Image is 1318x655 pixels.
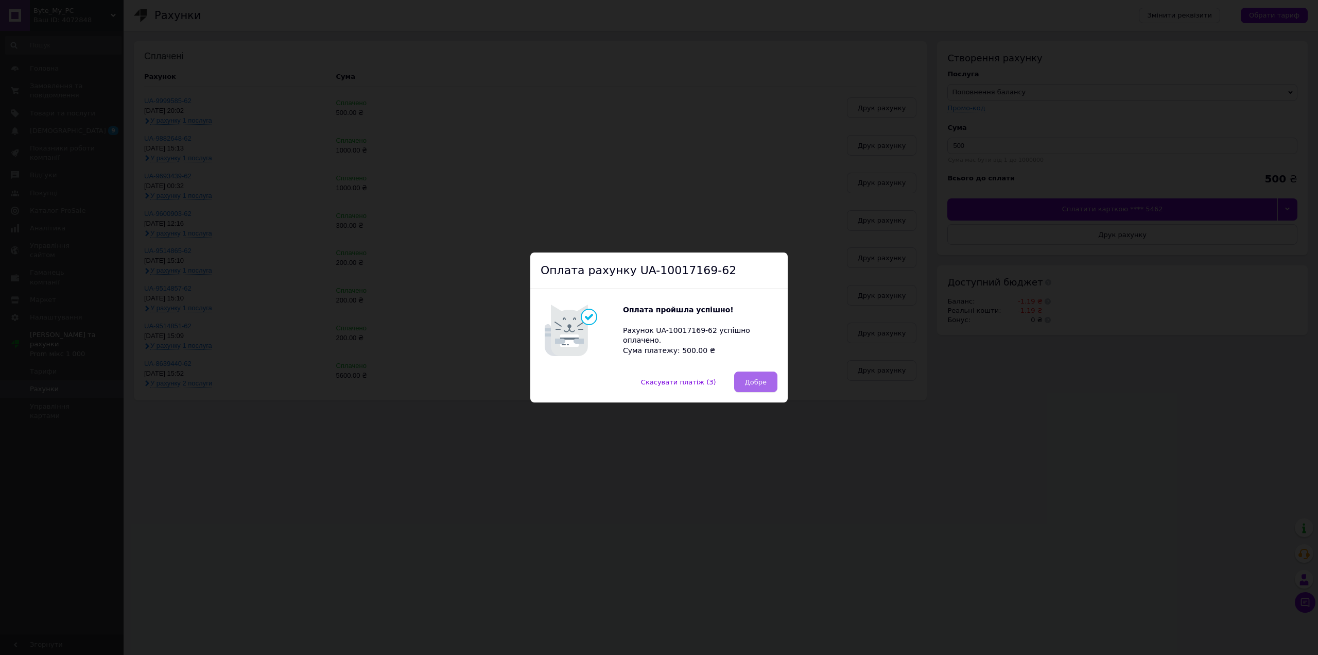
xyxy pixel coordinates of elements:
div: Оплата рахунку UA-10017169-62 [530,253,788,290]
span: Добре [745,378,767,386]
span: Скасувати платіж (3) [641,378,716,386]
button: Добре [734,372,777,392]
img: Котик говорить Оплата пройшла успішно! [541,299,623,361]
b: Оплата пройшла успішно! [623,306,734,314]
div: Рахунок UA-10017169-62 успішно оплачено. Сума платежу: 500.00 ₴ [623,305,777,356]
button: Скасувати платіж (3) [630,372,727,392]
